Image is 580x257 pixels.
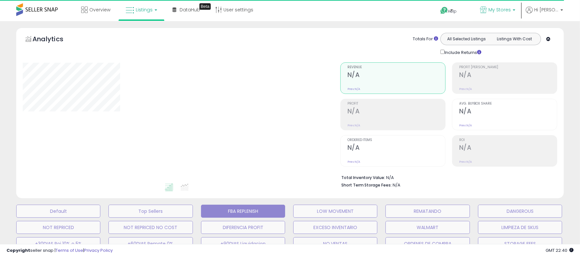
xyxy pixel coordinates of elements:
[442,35,491,43] button: All Selected Listings
[526,6,563,21] a: Hi [PERSON_NAME]
[488,6,511,13] span: My Stores
[347,160,360,164] small: Prev: N/A
[459,87,472,91] small: Prev: N/A
[347,87,360,91] small: Prev: N/A
[293,237,377,250] button: NO VENTAS
[347,138,445,142] span: Ordered Items
[89,6,110,13] span: Overview
[440,6,448,15] i: Get Help
[16,205,100,218] button: Default
[136,6,153,13] span: Listings
[347,144,445,153] h2: N/A
[435,2,470,21] a: Help
[347,108,445,116] h2: N/A
[108,221,193,234] button: NOT REPRICED NO COST
[201,221,285,234] button: DIFERENCIA PROFIT
[108,237,193,250] button: +60DIAS Remate 0%
[459,71,557,80] h2: N/A
[478,237,562,250] button: STORAGE FEES
[490,35,539,43] button: Listings With Cost
[201,205,285,218] button: FBA REPLENISH
[32,34,76,45] h5: Analytics
[6,247,30,253] strong: Copyright
[56,247,83,253] a: Terms of Use
[347,123,360,127] small: Prev: N/A
[6,248,113,254] div: seller snap | |
[347,66,445,69] span: Revenue
[16,237,100,250] button: +30DIAS Roi 10% o 5%
[546,247,574,253] span: 2025-08-13 22:40 GMT
[341,175,385,180] b: Total Inventory Value:
[341,173,552,181] li: N/A
[108,205,193,218] button: Top Sellers
[199,3,211,10] div: Tooltip anchor
[385,205,470,218] button: REMATANDO
[180,6,200,13] span: DataHub
[293,205,377,218] button: LOW MOVEMENT
[448,8,457,14] span: Help
[84,247,113,253] a: Privacy Policy
[459,144,557,153] h2: N/A
[459,66,557,69] span: Profit [PERSON_NAME]
[341,182,392,188] b: Short Term Storage Fees:
[385,221,470,234] button: WALMART
[393,182,401,188] span: N/A
[459,123,472,127] small: Prev: N/A
[347,102,445,106] span: Profit
[385,237,470,250] button: ORDENES DE COMPRA
[459,102,557,106] span: Avg. Buybox Share
[459,160,472,164] small: Prev: N/A
[459,138,557,142] span: ROI
[534,6,559,13] span: Hi [PERSON_NAME]
[478,221,562,234] button: LIMPIEZA DE SKUS
[293,221,377,234] button: EXCESO INVENTARIO
[201,237,285,250] button: +90DIAS Liquidacion
[16,221,100,234] button: NOT REPRICED
[435,48,489,56] div: Include Returns
[459,108,557,116] h2: N/A
[347,71,445,80] h2: N/A
[413,36,438,42] div: Totals For
[478,205,562,218] button: DANGEROUS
